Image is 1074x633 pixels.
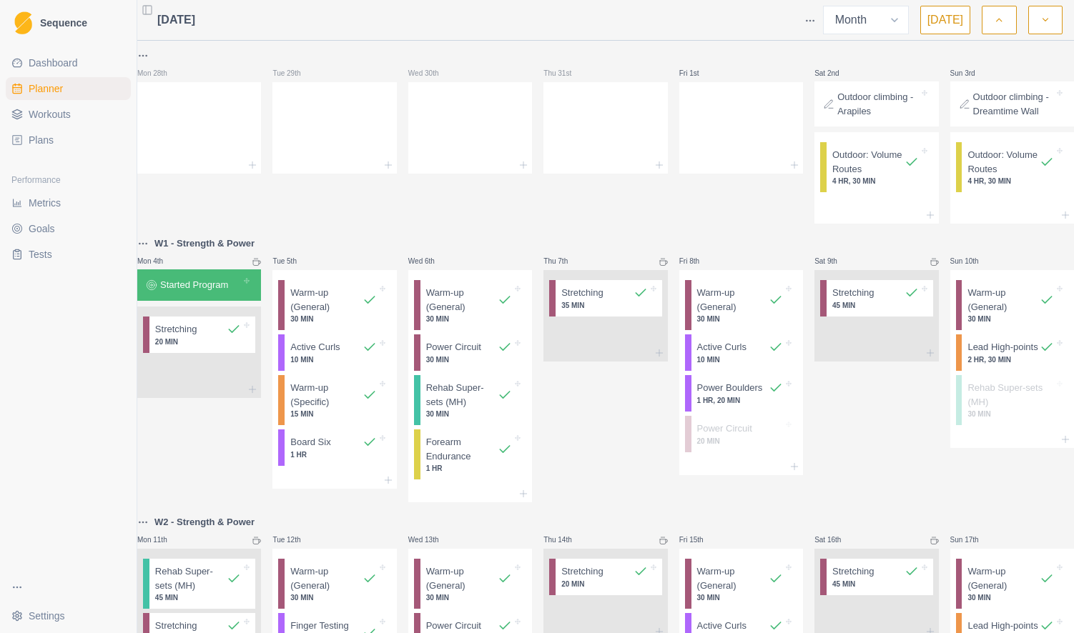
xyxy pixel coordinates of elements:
[40,18,87,28] span: Sequence
[290,314,377,324] p: 30 MIN
[290,592,377,603] p: 30 MIN
[426,463,513,474] p: 1 HR
[956,142,1068,192] div: Outdoor: Volume Routes4 HR, 30 MIN
[950,256,993,266] p: Sun 10th
[956,375,1068,425] div: Rehab Super-sets (MH)30 MIN
[408,68,451,79] p: Wed 30th
[426,286,498,314] p: Warm-up (General)
[155,322,197,337] p: Stretching
[820,559,932,595] div: Stretching45 MIN
[278,559,390,609] div: Warm-up (General)30 MIN
[685,375,797,412] div: Power Boulders1 HR, 20 MIN
[697,314,784,324] p: 30 MIN
[6,129,131,151] a: Plans
[820,280,932,316] div: Stretching45 MIN
[967,564,1040,592] p: Warm-up (General)
[832,176,919,186] p: 4 HR, 30 MIN
[6,169,131,191] div: Performance
[290,354,377,365] p: 10 MIN
[967,381,1054,409] p: Rehab Super-sets (MH)
[278,375,390,425] div: Warm-up (Specific)15 MIN
[272,256,315,266] p: Tue 5th
[414,429,526,479] div: Forearm Endurance1 HR
[956,559,1068,609] div: Warm-up (General)30 MIN
[814,256,857,266] p: Sat 9th
[426,409,513,419] p: 30 MIN
[814,81,938,126] div: Outdoor climbing - Arapiles
[973,90,1054,118] p: Outdoor climbing - Dreamtime Wall
[414,280,526,330] div: Warm-up (General)30 MIN
[967,619,1038,633] p: Lead High-points
[6,604,131,627] button: Settings
[543,68,586,79] p: Thu 31st
[160,278,228,292] p: Started Program
[561,579,648,589] p: 20 MIN
[967,148,1040,176] p: Outdoor: Volume Routes
[154,236,255,251] p: W1 - Strength & Power
[832,579,919,589] p: 45 MIN
[14,11,32,35] img: Logo
[685,334,797,371] div: Active Curls10 MIN
[6,6,131,40] a: LogoSequence
[6,77,131,100] a: Planner
[950,534,993,545] p: Sun 17th
[561,564,603,579] p: Stretching
[6,217,131,240] a: Goals
[290,340,340,354] p: Active Curls
[832,286,875,300] p: Stretching
[278,280,390,330] div: Warm-up (General)30 MIN
[155,592,242,603] p: 45 MIN
[697,592,784,603] p: 30 MIN
[920,6,970,34] button: [DATE]
[967,340,1038,354] p: Lead High-points
[290,449,377,460] p: 1 HR
[549,559,661,595] div: Stretching20 MIN
[426,592,513,603] p: 30 MIN
[685,416,797,452] div: Power Circuit20 MIN
[426,381,498,409] p: Rehab Super-sets (MH)
[697,395,784,406] p: 1 HR, 20 MIN
[6,191,131,214] a: Metrics
[29,196,61,210] span: Metrics
[143,559,255,609] div: Rehab Super-sets (MH)45 MIN
[561,286,603,300] p: Stretching
[426,314,513,324] p: 30 MIN
[29,56,78,70] span: Dashboard
[155,337,242,347] p: 20 MIN
[832,564,875,579] p: Stretching
[697,564,769,592] p: Warm-up (General)
[426,564,498,592] p: Warm-up (General)
[956,334,1068,371] div: Lead High-points2 HR, 30 MIN
[697,422,752,436] p: Power Circuit
[697,354,784,365] p: 10 MIN
[967,286,1040,314] p: Warm-up (General)
[157,11,195,29] span: [DATE]
[426,354,513,365] p: 30 MIN
[426,435,498,463] p: Forearm Endurance
[137,269,261,301] div: Started Program
[290,409,377,419] p: 15 MIN
[155,619,197,633] p: Stretching
[290,381,363,409] p: Warm-up (Specific)
[967,409,1054,419] p: 30 MIN
[543,256,586,266] p: Thu 7th
[543,534,586,545] p: Thu 14th
[155,564,227,592] p: Rehab Super-sets (MH)
[549,280,661,316] div: Stretching35 MIN
[137,68,180,79] p: Mon 28th
[137,256,180,266] p: Mon 4th
[967,592,1054,603] p: 30 MIN
[679,534,722,545] p: Fri 15th
[414,375,526,425] div: Rehab Super-sets (MH)30 MIN
[426,619,481,633] p: Power Circuit
[29,221,55,236] span: Goals
[814,68,857,79] p: Sat 2nd
[137,534,180,545] p: Mon 11th
[290,286,363,314] p: Warm-up (General)
[29,247,52,261] span: Tests
[956,280,1068,330] div: Warm-up (General)30 MIN
[950,68,993,79] p: Sun 3rd
[685,280,797,330] div: Warm-up (General)30 MIN
[408,256,451,266] p: Wed 6th
[272,534,315,545] p: Tue 12th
